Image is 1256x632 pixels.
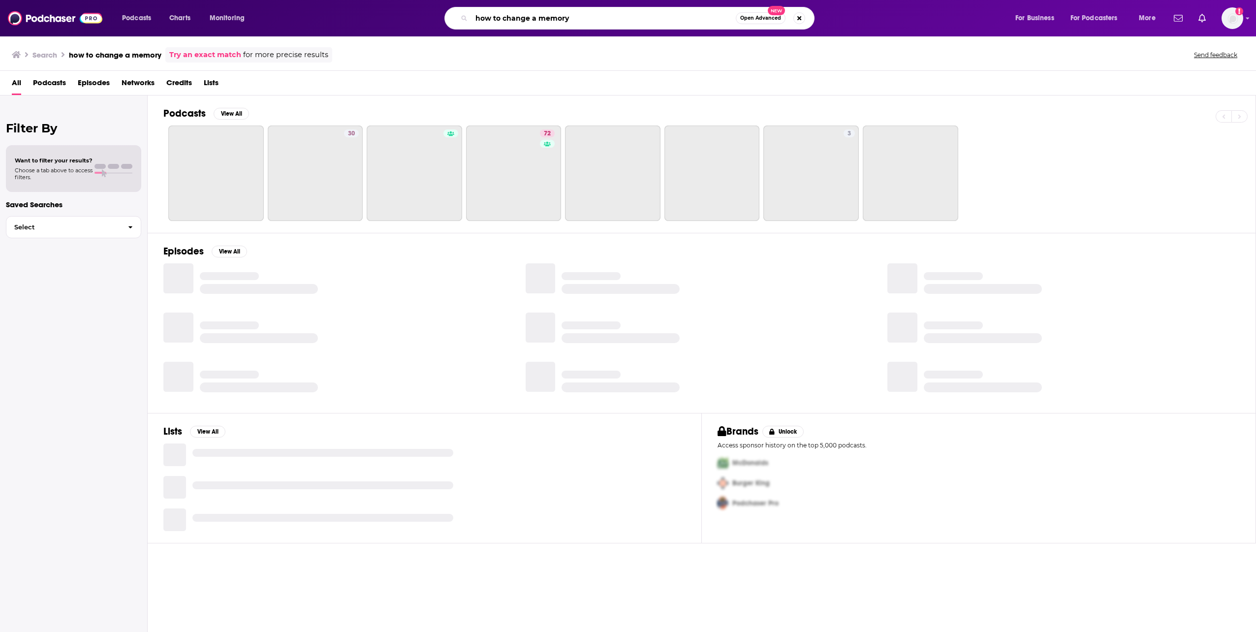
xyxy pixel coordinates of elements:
button: View All [212,246,247,257]
span: McDonalds [732,459,768,467]
button: open menu [203,10,257,26]
a: Podcasts [33,75,66,95]
span: Select [6,224,120,230]
a: All [12,75,21,95]
h2: Filter By [6,121,141,135]
a: Try an exact match [169,49,241,61]
a: ListsView All [163,425,225,438]
img: User Profile [1222,7,1243,29]
a: Show notifications dropdown [1170,10,1187,27]
a: Show notifications dropdown [1194,10,1210,27]
span: Monitoring [210,11,245,25]
button: open menu [1132,10,1168,26]
button: Send feedback [1191,51,1240,59]
span: New [768,6,785,15]
span: Logged in as PUPPublicity [1222,7,1243,29]
a: Charts [163,10,196,26]
p: Access sponsor history on the top 5,000 podcasts. [718,442,1240,449]
span: Burger King [732,479,770,487]
a: Lists [204,75,219,95]
h2: Lists [163,425,182,438]
img: First Pro Logo [714,453,732,473]
p: Saved Searches [6,200,141,209]
img: Second Pro Logo [714,473,732,493]
span: for more precise results [243,49,328,61]
button: View All [214,108,249,120]
span: Podcasts [122,11,151,25]
span: 72 [544,129,551,139]
div: Search podcasts, credits, & more... [454,7,824,30]
a: 72 [466,126,562,221]
span: Open Advanced [740,16,781,21]
a: Credits [166,75,192,95]
span: 30 [348,129,355,139]
a: Episodes [78,75,110,95]
button: Open AdvancedNew [736,12,785,24]
h2: Episodes [163,245,204,257]
button: Select [6,216,141,238]
a: 3 [763,126,859,221]
span: Podchaser Pro [732,499,779,507]
a: 30 [268,126,363,221]
button: open menu [1008,10,1067,26]
span: 3 [848,129,851,139]
a: 72 [540,129,555,137]
span: More [1139,11,1156,25]
h3: Search [32,50,57,60]
a: 3 [844,129,855,137]
img: Third Pro Logo [714,493,732,513]
span: For Podcasters [1070,11,1118,25]
a: PodcastsView All [163,107,249,120]
span: Charts [169,11,190,25]
button: open menu [1064,10,1132,26]
a: EpisodesView All [163,245,247,257]
button: Unlock [762,426,804,438]
h3: how to change a memory [69,50,161,60]
span: For Business [1015,11,1054,25]
img: Podchaser - Follow, Share and Rate Podcasts [8,9,102,28]
button: open menu [115,10,164,26]
svg: Add a profile image [1235,7,1243,15]
a: Networks [122,75,155,95]
h2: Brands [718,425,758,438]
span: Want to filter your results? [15,157,93,164]
span: Choose a tab above to access filters. [15,167,93,181]
a: 30 [344,129,359,137]
input: Search podcasts, credits, & more... [471,10,736,26]
h2: Podcasts [163,107,206,120]
button: View All [190,426,225,438]
button: Show profile menu [1222,7,1243,29]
